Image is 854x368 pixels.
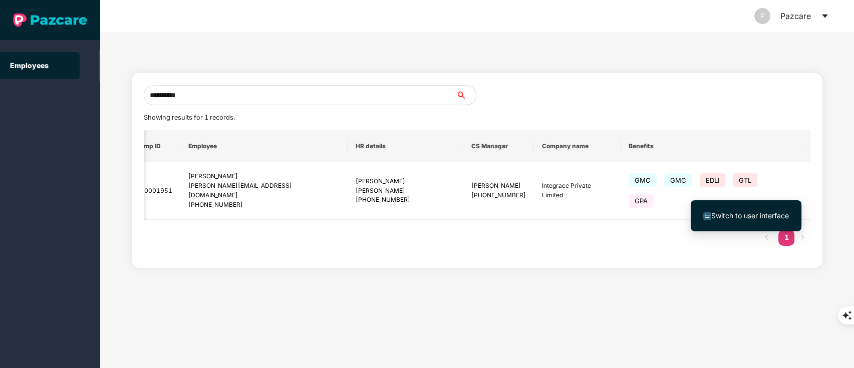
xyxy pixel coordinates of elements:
[144,114,235,121] span: Showing results for 1 records.
[760,8,765,24] span: P
[188,200,340,210] div: [PHONE_NUMBER]
[794,230,810,246] button: right
[132,162,180,220] td: 10001951
[471,191,526,200] div: [PHONE_NUMBER]
[711,211,789,220] span: Switch to user interface
[356,177,455,196] div: [PERSON_NAME] [PERSON_NAME]
[703,212,711,220] img: svg+xml;base64,PHN2ZyB4bWxucz0iaHR0cDovL3d3dy53My5vcmcvMjAwMC9zdmciIHdpZHRoPSIxNiIgaGVpZ2h0PSIxNi...
[180,130,348,162] th: Employee
[348,130,463,162] th: HR details
[700,173,725,187] span: EDLI
[188,181,340,200] div: [PERSON_NAME][EMAIL_ADDRESS][DOMAIN_NAME]
[356,195,455,205] div: [PHONE_NUMBER]
[629,194,654,208] span: GPA
[463,130,534,162] th: CS Manager
[471,181,526,191] div: [PERSON_NAME]
[132,130,180,162] th: Emp ID
[455,85,476,105] button: search
[621,130,802,162] th: Benefits
[534,162,621,220] td: Integrace Private Limited
[799,234,805,240] span: right
[188,172,340,181] div: [PERSON_NAME]
[664,173,692,187] span: GMC
[821,12,829,20] span: caret-down
[534,130,621,162] th: Company name
[629,173,657,187] span: GMC
[810,187,831,194] span: BAJAJ
[794,230,810,246] li: Next Page
[733,173,757,187] span: GTL
[10,61,49,70] a: Employees
[455,91,476,99] span: search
